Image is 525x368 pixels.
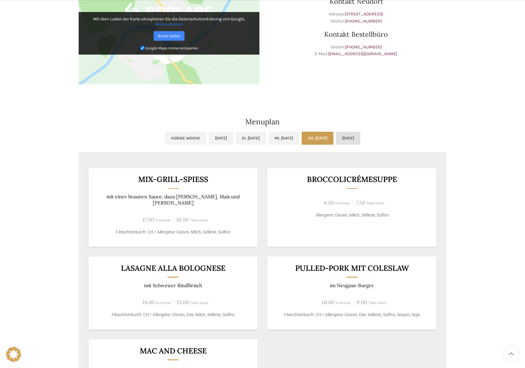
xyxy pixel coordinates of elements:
[96,312,250,318] p: Fleischherkunft: CH / Allergene: Gluten, Eier, Milch, Sellerie, Sulfite
[190,301,209,305] span: Take-Away
[275,312,429,318] p: Fleischherkunft: CH / Allergene: Gluten, Eier, Sellerie, Sulfite, Sesam, Soja
[275,283,429,288] p: im Neugass-Burger
[275,264,429,272] h3: Pulled-Pork mit Coleslaw
[165,132,206,145] a: Vorige Woche
[322,299,334,306] span: 10.00
[345,19,382,24] a: [PHONE_NUMBER]
[268,132,299,145] a: Mi, [DATE]
[324,199,334,206] span: 8.30
[266,11,446,25] p: Adresse: Telefon:
[155,218,170,222] span: In-House
[140,46,144,50] input: Google Maps immer entsperren
[275,176,429,183] h3: Broccolicrémesuppe
[155,22,183,27] a: Mehr erfahren
[190,218,208,222] span: Take-Away
[79,118,446,126] h2: Menuplan
[176,216,188,223] span: 16.50
[96,176,250,183] h3: Mix-Grill-Spiess
[83,16,255,27] p: Mit dem Laden der Karte akzeptieren Sie die Datenschutzerklärung von Google.
[336,301,351,305] span: In-House
[366,201,385,205] span: Take-Away
[275,212,429,218] p: Allergene: Gluten, Milch, Sellerie, Sulfite
[328,51,397,56] a: [EMAIL_ADDRESS][DOMAIN_NAME]
[96,264,250,272] h3: LASAGNE ALLA BOLOGNESE
[143,216,154,223] span: 17.50
[335,201,350,205] span: In-House
[236,132,266,145] a: Di, [DATE]
[177,299,189,306] span: 13.00
[96,229,250,235] p: Fleischherkunft: CH / Allergene: Gluten, Milch, Sellerie, Sulfite
[156,301,171,305] span: In-House
[96,347,250,355] h3: Mac and Cheese
[503,346,519,362] a: Scroll to top button
[302,132,333,145] a: Do, [DATE]
[368,301,387,305] span: Take-Away
[266,44,446,58] p: Telefon: E-Mail:
[142,299,155,306] span: 14.00
[336,132,360,145] a: [DATE]
[145,46,198,50] small: Google Maps immer entsperren
[356,199,365,206] span: 7.50
[154,31,184,41] a: Karte laden
[357,299,367,306] span: 9.00
[96,283,250,288] p: mit Schweizer Rindfleisch
[209,132,233,145] a: [DATE]
[96,194,250,206] p: mit einer braunen Sauce, dazu [PERSON_NAME], Mais und [PERSON_NAME]
[345,11,383,17] a: [STREET_ADDRESS]
[266,31,446,38] h3: Kontakt Bestellbüro
[345,44,382,50] a: [PHONE_NUMBER]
